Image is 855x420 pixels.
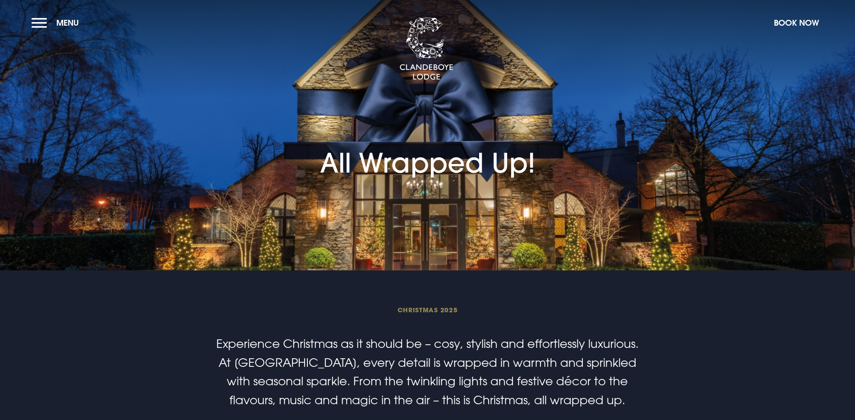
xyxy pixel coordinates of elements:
p: Experience Christmas as it should be – cosy, stylish and effortlessly luxurious. At [GEOGRAPHIC_D... [213,334,642,409]
img: Clandeboye Lodge [399,18,453,81]
button: Book Now [769,13,823,32]
span: Menu [56,18,79,28]
button: Menu [32,13,83,32]
h1: All Wrapped Up! [320,96,535,179]
span: Christmas 2025 [213,306,642,314]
